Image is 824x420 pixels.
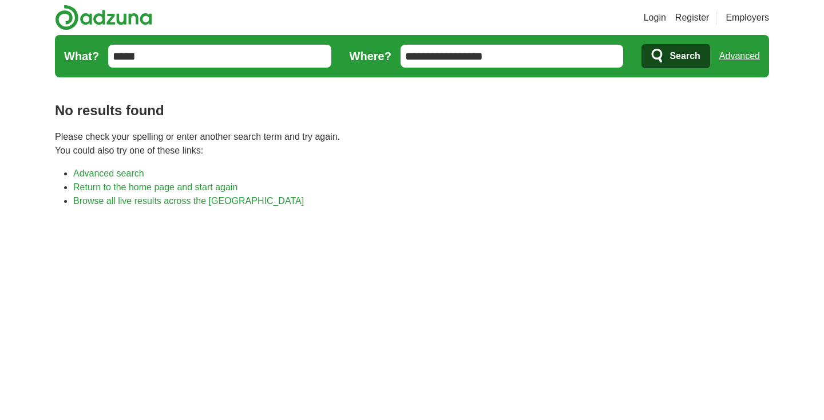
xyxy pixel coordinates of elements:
[55,100,769,121] h1: No results found
[726,11,769,25] a: Employers
[641,44,710,68] button: Search
[350,48,391,65] label: Where?
[669,45,700,68] span: Search
[73,196,304,206] a: Browse all live results across the [GEOGRAPHIC_DATA]
[55,130,769,158] p: Please check your spelling or enter another search term and try again. You could also try one of ...
[719,45,760,68] a: Advanced
[64,48,99,65] label: What?
[644,11,666,25] a: Login
[675,11,710,25] a: Register
[73,182,237,192] a: Return to the home page and start again
[55,5,152,30] img: Adzuna logo
[73,168,144,178] a: Advanced search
